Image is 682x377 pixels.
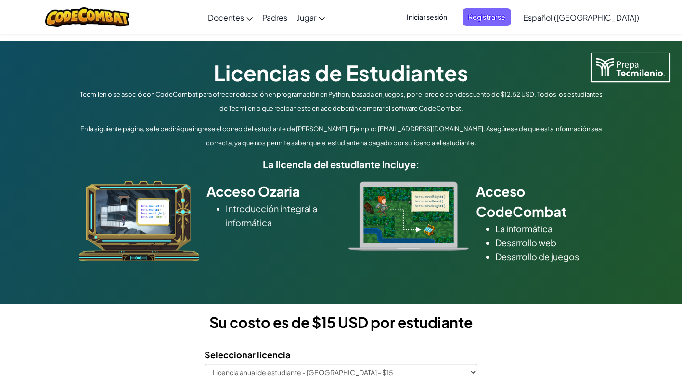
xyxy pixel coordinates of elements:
span: Jugar [297,13,316,23]
h2: Acceso Ozaria [206,181,334,201]
p: Tecmilenio se asoció con CodeCombat para ofrecer educación en programación en Python, basada en j... [77,88,606,115]
label: Seleccionar licencia [205,348,290,362]
img: CodeCombat logo [45,7,129,27]
li: Introducción integral a informática [226,201,334,229]
img: ozaria_acodus.png [79,181,199,261]
p: En la siguiente página, se le pedirá que ingrese el correo del estudiante de [PERSON_NAME]. Ejemp... [77,122,606,150]
li: La informática [495,222,604,236]
li: Desarrollo web [495,236,604,250]
a: Español ([GEOGRAPHIC_DATA]) [518,4,644,30]
a: Padres [257,4,292,30]
a: Jugar [292,4,330,30]
h1: Licencias de Estudiantes [77,58,606,88]
a: Docentes [203,4,257,30]
img: Tecmilenio logo [591,53,670,82]
img: type_real_code.png [348,181,469,251]
span: Español ([GEOGRAPHIC_DATA]) [523,13,639,23]
button: Iniciar sesión [401,8,453,26]
h2: Acceso CodeCombat [476,181,604,222]
span: Docentes [208,13,244,23]
h5: La licencia del estudiante incluye: [77,157,606,172]
button: Registrarse [463,8,511,26]
li: Desarrollo de juegos [495,250,604,264]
